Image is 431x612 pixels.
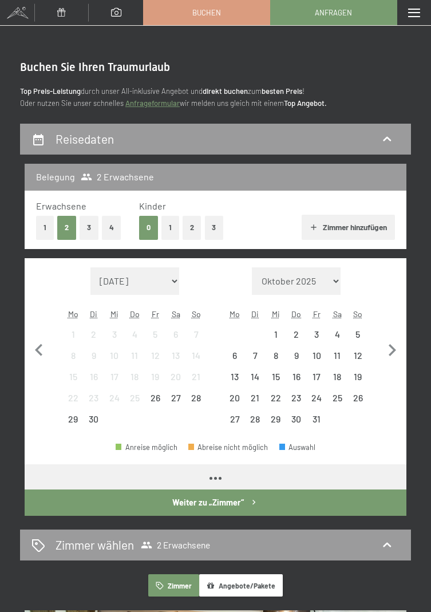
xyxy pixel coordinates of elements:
button: Zimmer [148,574,199,597]
abbr: Dienstag [251,309,259,319]
div: Anreise nicht möglich [145,345,165,366]
div: Anreise nicht möglich [125,366,145,387]
div: Anreise nicht möglich [165,324,186,345]
div: 7 [246,351,264,369]
div: Anreise nicht möglich [104,345,125,366]
abbr: Samstag [172,309,180,319]
div: 3 [105,330,124,348]
div: 9 [287,351,306,369]
div: Anreise nicht möglich [327,345,347,366]
div: Tue Oct 21 2025 [245,388,266,408]
div: 29 [267,414,285,433]
abbr: Sonntag [192,309,201,319]
div: Tue Sep 30 2025 [84,409,104,429]
div: Anreise nicht möglich [327,324,347,345]
span: 2 Erwachsene [81,171,155,183]
div: Anreise nicht möglich [266,409,286,429]
abbr: Donnerstag [130,309,140,319]
div: Anreise nicht möglich [347,324,368,345]
button: Zimmer hinzufügen [302,215,395,240]
div: Anreise nicht möglich [266,345,286,366]
div: Thu Oct 23 2025 [286,388,307,408]
div: Anreise nicht möglich [266,366,286,387]
div: 21 [246,393,264,412]
div: Anreise nicht möglich [286,409,307,429]
div: Anreise nicht möglich [286,345,307,366]
abbr: Montag [68,309,78,319]
div: Wed Sep 03 2025 [104,324,125,345]
div: 6 [167,330,185,348]
h2: Reisedaten [56,132,114,146]
div: Tue Oct 14 2025 [245,366,266,387]
div: 24 [105,393,124,412]
div: Anreise nicht möglich [224,366,245,387]
div: 10 [307,351,326,369]
div: Anreise nicht möglich [125,324,145,345]
div: Sat Oct 11 2025 [327,345,347,366]
div: Anreise nicht möglich [165,388,186,408]
div: 26 [349,393,367,412]
div: Mon Oct 27 2025 [224,409,245,429]
abbr: Donnerstag [291,309,301,319]
div: Anreise nicht möglich [347,366,368,387]
h2: Zimmer wählen [56,536,134,553]
div: Wed Sep 10 2025 [104,345,125,366]
div: Anreise nicht möglich [186,324,207,345]
div: 30 [85,414,103,433]
div: Sat Oct 25 2025 [327,388,347,408]
div: 7 [187,330,205,348]
div: Fri Oct 10 2025 [306,345,327,366]
div: Tue Oct 07 2025 [245,345,266,366]
div: 22 [267,393,285,412]
p: durch unser All-inklusive Angebot und zum ! Oder nutzen Sie unser schnelles wir melden uns gleich... [20,85,411,109]
button: 4 [102,216,121,239]
div: Auswahl [279,444,316,451]
div: Tue Sep 09 2025 [84,345,104,366]
button: 1 [161,216,179,239]
button: 3 [80,216,98,239]
div: Anreise nicht möglich [63,366,84,387]
div: Wed Oct 22 2025 [266,388,286,408]
div: Anreise nicht möglich [145,388,165,408]
button: 1 [36,216,54,239]
div: 28 [187,393,205,412]
div: 8 [267,351,285,369]
span: Anfragen [315,7,352,18]
div: 19 [146,372,164,390]
h3: Belegung [36,171,75,183]
div: Sat Sep 27 2025 [165,388,186,408]
div: Anreise nicht möglich [245,388,266,408]
div: 20 [167,372,185,390]
a: Anfragen [271,1,397,25]
abbr: Mittwoch [272,309,280,319]
div: Anreise möglich [116,444,177,451]
abbr: Mittwoch [110,309,118,319]
div: Mon Sep 01 2025 [63,324,84,345]
div: 28 [246,414,264,433]
div: Anreise nicht möglich [84,388,104,408]
div: Sun Sep 14 2025 [186,345,207,366]
div: 10 [105,351,124,369]
div: Anreise nicht möglich [245,366,266,387]
div: Wed Oct 15 2025 [266,366,286,387]
div: Anreise nicht möglich [306,345,327,366]
div: 13 [167,351,185,369]
div: Fri Oct 17 2025 [306,366,327,387]
div: 20 [226,393,244,412]
div: Sat Oct 04 2025 [327,324,347,345]
div: 21 [187,372,205,390]
abbr: Freitag [152,309,159,319]
div: 14 [246,372,264,390]
abbr: Freitag [313,309,321,319]
div: Anreise nicht möglich [245,409,266,429]
div: Anreise nicht möglich [63,388,84,408]
div: Anreise nicht möglich [186,388,207,408]
div: 1 [64,330,82,348]
span: Kinder [139,200,166,211]
div: Mon Oct 13 2025 [224,366,245,387]
div: 27 [167,393,185,412]
span: Buchen [192,7,221,18]
div: Mon Sep 15 2025 [63,366,84,387]
div: Fri Oct 03 2025 [306,324,327,345]
div: Wed Sep 17 2025 [104,366,125,387]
